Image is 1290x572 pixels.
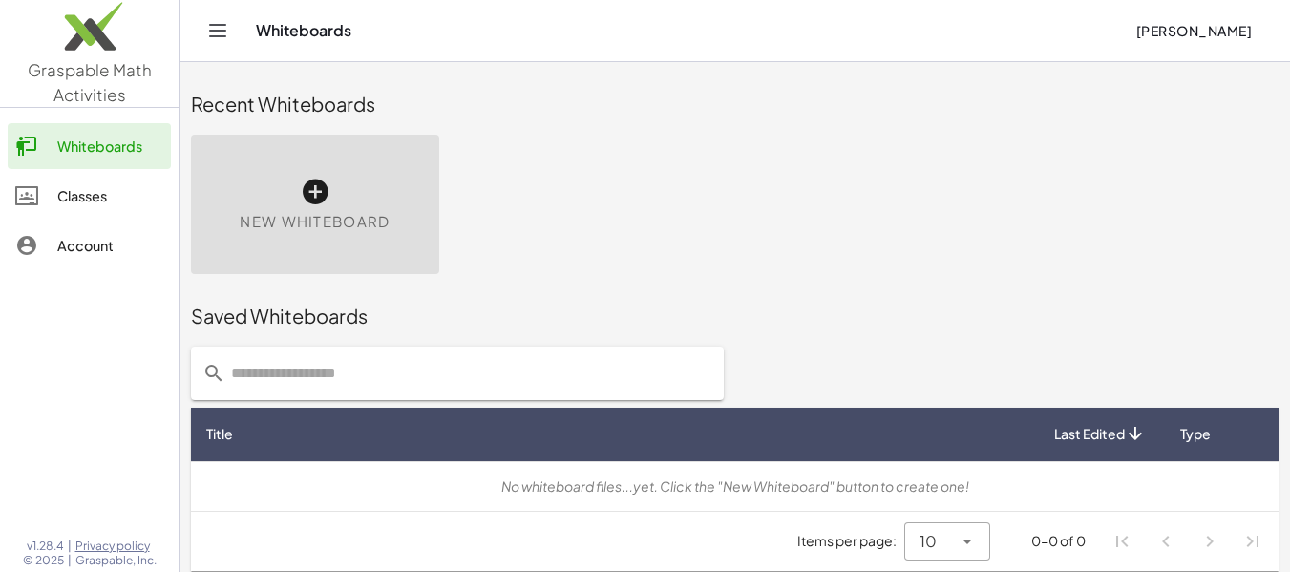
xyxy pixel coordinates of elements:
[1031,531,1086,551] div: 0-0 of 0
[202,15,233,46] button: Toggle navigation
[8,222,171,268] a: Account
[68,553,72,568] span: |
[240,211,390,233] span: New Whiteboard
[206,477,1263,497] div: No whiteboard files...yet. Click the "New Whiteboard" button to create one!
[1101,519,1275,563] nav: Pagination Navigation
[202,362,225,385] i: prepended action
[27,539,64,554] span: v1.28.4
[191,303,1279,329] div: Saved Whiteboards
[1180,424,1211,444] span: Type
[920,530,937,553] span: 10
[191,91,1279,117] div: Recent Whiteboards
[206,424,233,444] span: Title
[57,184,163,207] div: Classes
[75,539,157,554] a: Privacy policy
[28,59,152,105] span: Graspable Math Activities
[1120,13,1267,48] button: [PERSON_NAME]
[1054,424,1125,444] span: Last Edited
[797,531,904,551] span: Items per page:
[68,539,72,554] span: |
[75,553,157,568] span: Graspable, Inc.
[1135,22,1252,39] span: [PERSON_NAME]
[57,135,163,158] div: Whiteboards
[8,173,171,219] a: Classes
[23,553,64,568] span: © 2025
[57,234,163,257] div: Account
[8,123,171,169] a: Whiteboards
